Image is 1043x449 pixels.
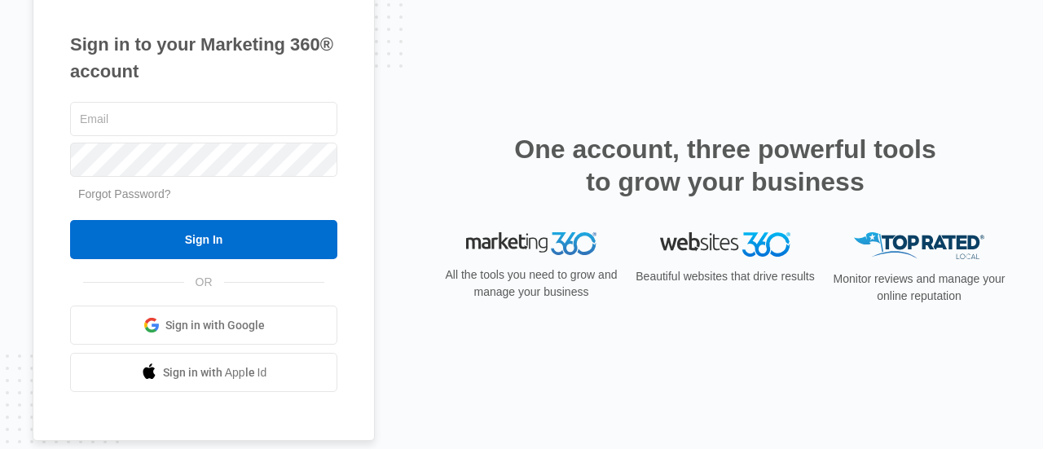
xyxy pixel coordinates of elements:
[70,220,337,259] input: Sign In
[78,187,171,200] a: Forgot Password?
[70,31,337,85] h1: Sign in to your Marketing 360® account
[660,232,790,256] img: Websites 360
[165,317,265,334] span: Sign in with Google
[828,271,1010,305] p: Monitor reviews and manage your online reputation
[70,306,337,345] a: Sign in with Google
[634,268,816,285] p: Beautiful websites that drive results
[509,133,941,198] h2: One account, three powerful tools to grow your business
[440,266,623,301] p: All the tools you need to grow and manage your business
[70,102,337,136] input: Email
[184,274,224,291] span: OR
[163,364,267,381] span: Sign in with Apple Id
[466,232,596,255] img: Marketing 360
[854,232,984,259] img: Top Rated Local
[70,353,337,392] a: Sign in with Apple Id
